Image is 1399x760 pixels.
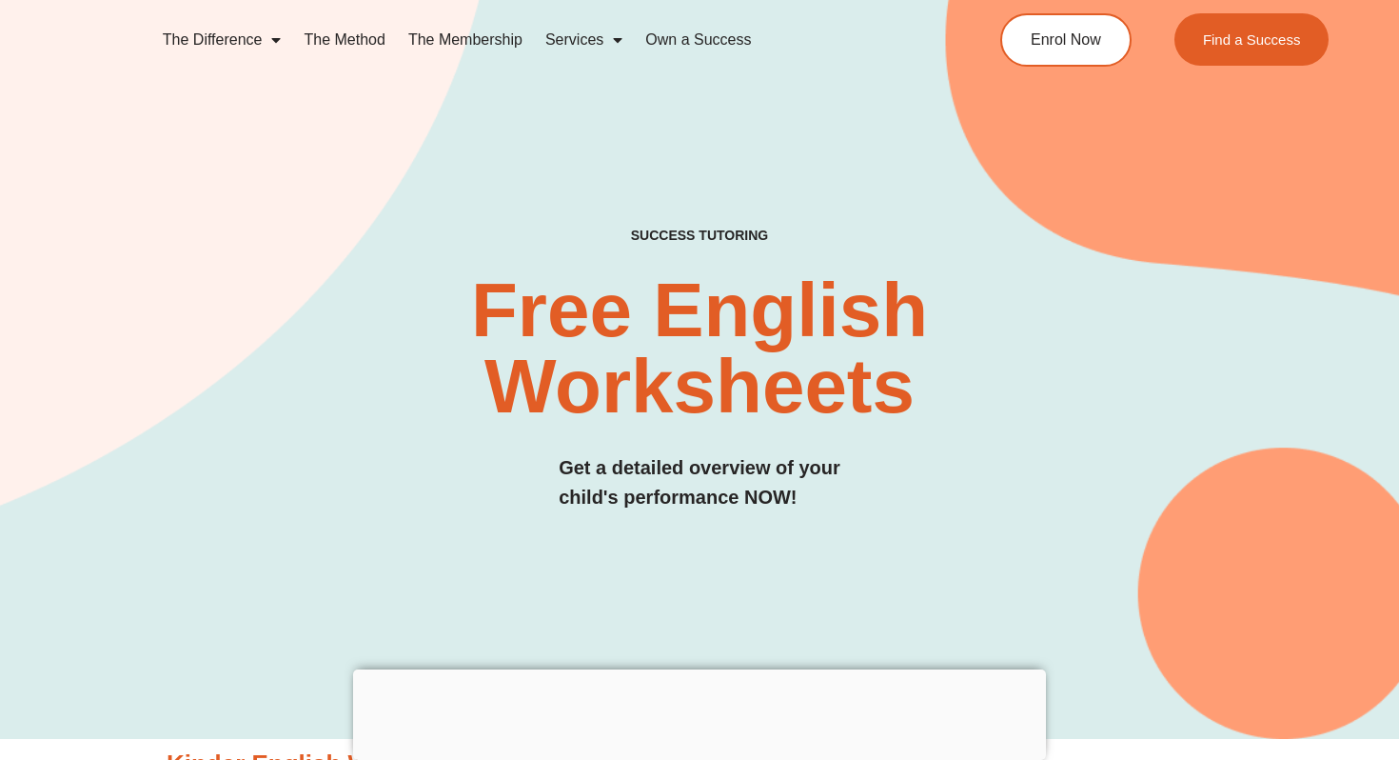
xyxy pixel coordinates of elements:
[1073,545,1399,760] iframe: Chat Widget
[559,453,840,512] h3: Get a detailed overview of your child's performance NOW!
[292,18,396,62] a: The Method
[1203,32,1301,47] span: Find a Success
[1031,32,1101,48] span: Enrol Now
[284,272,1114,425] h2: Free English Worksheets​
[513,228,886,244] h4: SUCCESS TUTORING​
[634,18,762,62] a: Own a Success
[353,670,1046,755] iframe: Advertisement
[534,18,634,62] a: Services
[1000,13,1132,67] a: Enrol Now
[397,18,534,62] a: The Membership
[1174,13,1330,66] a: Find a Success
[151,18,293,62] a: The Difference
[151,18,929,62] nav: Menu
